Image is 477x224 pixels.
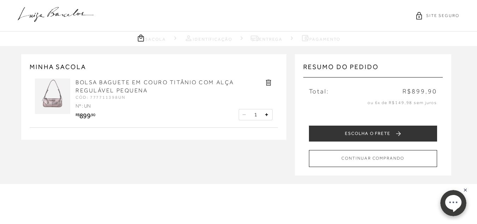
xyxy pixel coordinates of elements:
[76,95,125,100] span: CÓD: 777711398UN
[309,126,437,142] button: ESCOLHA O FRETE
[303,63,443,77] h3: Resumo do pedido
[426,13,459,19] span: SITE SEGURO
[309,150,437,167] button: CONTINUAR COMPRANDO
[254,111,257,118] span: 1
[76,103,91,109] span: Nº : UN
[35,79,70,114] img: BOLSA BAGUETE EM COURO TITÂNIO COM ALÇA REGULÁVEL PEQUENA
[403,87,437,96] span: R$899,90
[301,34,340,42] a: Pagamento
[76,79,234,93] a: BOLSA BAGUETE EM COURO TITÂNIO COM ALÇA REGULÁVEL PEQUENA
[309,87,329,96] span: Total:
[30,63,278,71] h2: MINHA SACOLA
[309,100,437,106] p: ou 6x de R$149,98 sem juros
[137,34,166,42] a: Sacola
[251,34,282,42] a: Entrega
[184,34,232,42] a: Identificação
